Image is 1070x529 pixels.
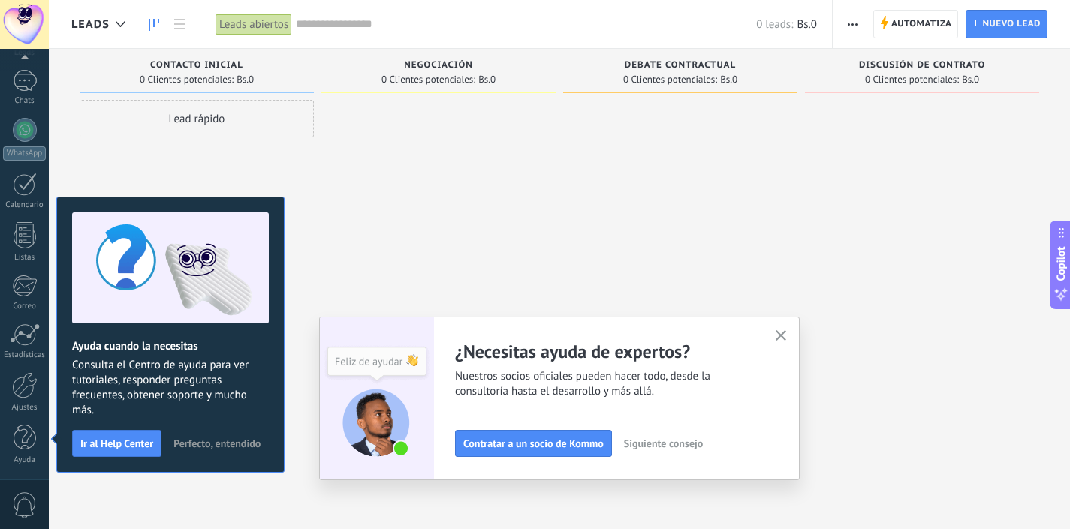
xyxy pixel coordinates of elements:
div: Lead rápido [80,100,314,137]
a: Lista [167,10,192,39]
button: Más [842,10,864,38]
div: WhatsApp [3,146,46,161]
span: Copilot [1053,246,1068,281]
span: 0 Clientes potenciales: [381,75,475,84]
span: Siguiente consejo [624,438,703,449]
div: Estadísticas [3,350,47,360]
div: Listas [3,253,47,263]
button: Contratar a un socio de Kommo [455,430,612,457]
span: Bs.0 [237,75,254,84]
div: Ajustes [3,403,47,413]
span: Nuestros socios oficiales pueden hacer todo, desde la consultoría hasta el desarrollo y más allá. [455,369,757,399]
div: Correo [3,302,47,311]
span: Bs.0 [720,75,737,84]
span: Negociación [404,60,473,71]
span: Bs.0 [962,75,979,84]
span: Bs.0 [797,17,816,32]
button: Ir al Help Center [72,430,161,457]
span: Nuevo lead [982,11,1041,38]
div: Ayuda [3,455,47,465]
a: Nuevo lead [966,10,1047,38]
span: 0 leads: [756,17,793,32]
h2: ¿Necesitas ayuda de expertos? [455,340,757,363]
span: Bs.0 [478,75,496,84]
span: Leads [71,17,110,32]
span: Consulta el Centro de ayuda para ver tutoriales, responder preguntas frecuentes, obtener soporte ... [72,358,269,418]
span: Discusión de contrato [859,60,985,71]
span: 0 Clientes potenciales: [140,75,234,84]
a: Leads [141,10,167,39]
div: Negociación [329,60,548,73]
span: Contratar a un socio de Kommo [463,438,604,449]
div: Chats [3,96,47,106]
button: Perfecto, entendido [167,432,267,455]
span: Automatiza [891,11,952,38]
span: Contacto inicial [150,60,243,71]
div: Leads abiertos [216,14,292,35]
div: Contacto inicial [87,60,306,73]
div: Calendario [3,200,47,210]
span: 0 Clientes potenciales: [623,75,717,84]
div: Discusión de contrato [812,60,1032,73]
span: Debate contractual [625,60,736,71]
span: Perfecto, entendido [173,438,261,449]
span: Ir al Help Center [80,438,153,449]
span: 0 Clientes potenciales: [865,75,959,84]
div: Debate contractual [571,60,790,73]
a: Automatiza [873,10,959,38]
button: Siguiente consejo [617,432,710,455]
h2: Ayuda cuando la necesitas [72,339,269,353]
